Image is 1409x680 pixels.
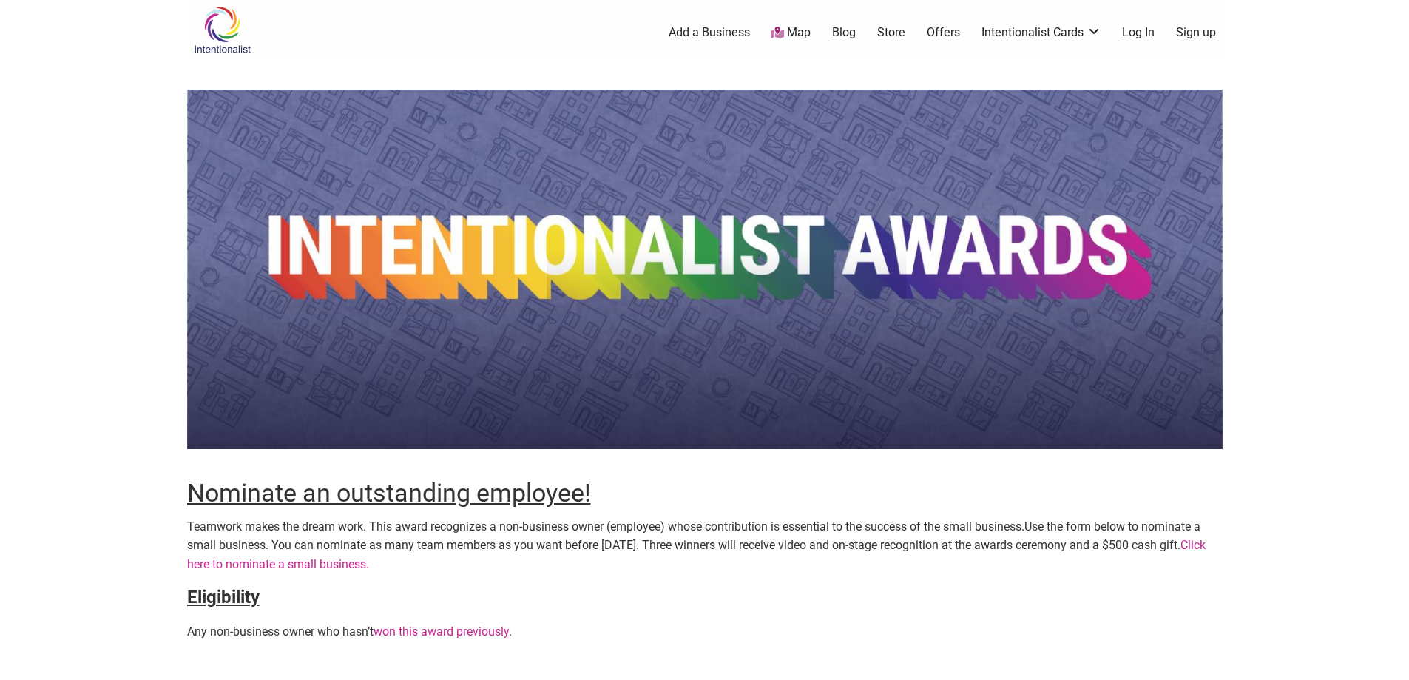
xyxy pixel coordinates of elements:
[187,6,257,54] img: Intentionalist
[187,519,1024,533] span: Teamwork makes the dream work. This award recognizes a non-business owner (employee) whose contri...
[669,24,750,41] a: Add a Business
[877,24,905,41] a: Store
[1122,24,1155,41] a: Log In
[832,24,856,41] a: Blog
[187,587,260,607] strong: Eligibility
[187,478,591,508] span: Nominate an outstanding employee!
[1176,24,1216,41] a: Sign up
[187,538,1206,571] a: Click here to nominate a small business.
[981,24,1101,41] a: Intentionalist Cards
[187,622,1223,642] p: Any non-business owner who hasn’t .
[187,517,1223,574] p: Use the form below to nominate a small business. You can nominate as many team members as you wan...
[927,24,960,41] a: Offers
[771,24,811,41] a: Map
[374,625,509,639] a: won this award previously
